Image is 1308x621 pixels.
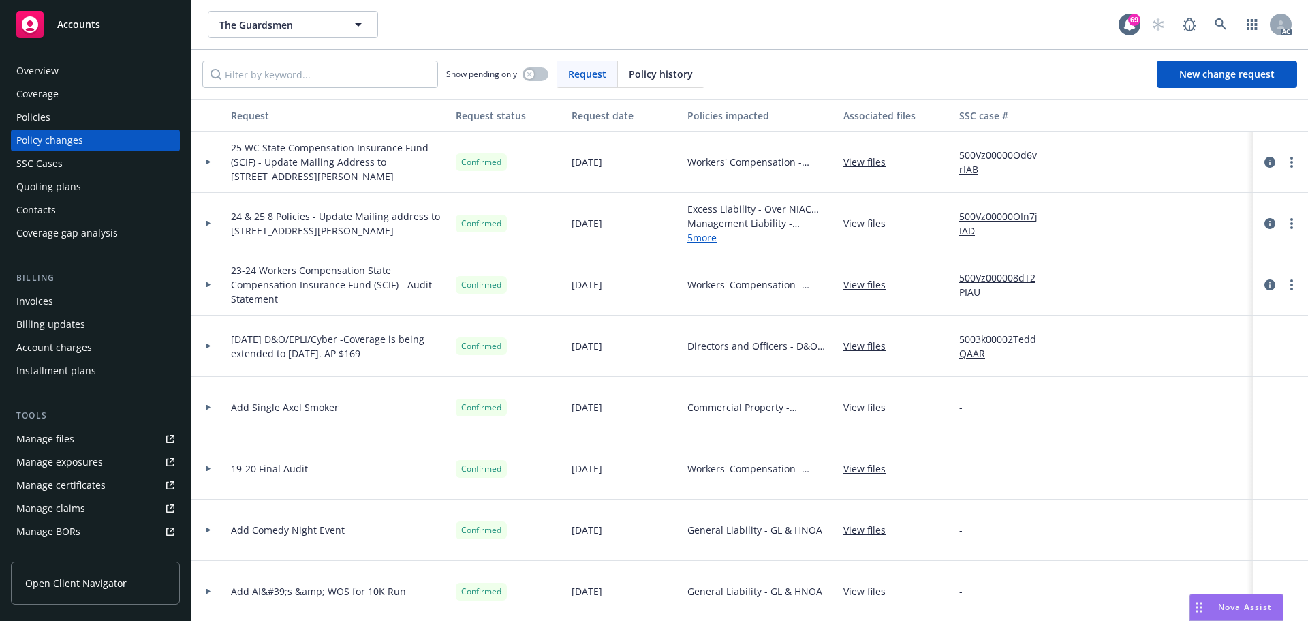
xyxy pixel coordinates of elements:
[959,400,963,414] span: -
[11,222,180,244] a: Coverage gap analysis
[231,332,445,361] span: [DATE] D&O/EPLI/Cyber -Coverage is being extended to [DATE]. AP $169
[450,99,566,132] button: Request status
[1189,594,1283,621] button: Nova Assist
[843,216,897,230] a: View files
[16,153,63,175] div: SSC Cases
[572,339,602,353] span: [DATE]
[16,130,83,151] div: Policy changes
[11,130,180,151] a: Policy changes
[843,461,897,476] a: View files
[838,99,954,132] button: Associated files
[16,474,106,496] div: Manage certificates
[1190,594,1207,620] div: Drag to move
[11,106,180,128] a: Policies
[572,461,602,476] span: [DATE]
[191,500,225,561] div: Toggle Row Expanded
[16,544,120,566] div: Summary of insurance
[16,199,56,221] div: Contacts
[231,108,445,123] div: Request
[191,316,225,377] div: Toggle Row Expanded
[11,360,180,382] a: Installment plans
[843,584,897,599] a: View files
[16,106,50,128] div: Policies
[1283,215,1300,232] a: more
[202,61,438,88] input: Filter by keyword...
[461,340,501,352] span: Confirmed
[572,400,602,414] span: [DATE]
[959,148,1050,177] a: 500Vz00000Od6vrIAB
[1144,11,1172,38] a: Start snowing
[11,428,180,450] a: Manage files
[687,461,832,476] span: Workers' Compensation - Workers Comp
[843,277,897,292] a: View files
[191,377,225,438] div: Toggle Row Expanded
[57,19,100,30] span: Accounts
[208,11,378,38] button: The Guardsmen
[25,576,127,590] span: Open Client Navigator
[1176,11,1203,38] a: Report a Bug
[843,523,897,537] a: View files
[1157,61,1297,88] a: New change request
[959,332,1050,361] a: 5003k00002TeddQAAR
[566,99,682,132] button: Request date
[1262,154,1278,170] a: circleInformation
[461,402,501,414] span: Confirmed
[461,463,501,475] span: Confirmed
[954,99,1056,132] button: SSC case #
[1207,11,1234,38] a: Search
[843,108,948,123] div: Associated files
[191,254,225,316] div: Toggle Row Expanded
[446,68,517,80] span: Show pending only
[11,498,180,519] a: Manage claims
[843,400,897,414] a: View files
[231,523,345,537] span: Add Comedy Night Event
[11,544,180,566] a: Summary of insurance
[1283,277,1300,293] a: more
[959,461,963,476] span: -
[461,217,501,230] span: Confirmed
[456,108,561,123] div: Request status
[11,521,180,543] a: Manage BORs
[11,271,180,285] div: Billing
[1218,601,1272,613] span: Nova Assist
[572,155,602,169] span: [DATE]
[231,263,445,306] span: 23-24 Workers Compensation State Compensation Insurance Fund (SCIF) - Audit Statement
[568,67,606,81] span: Request
[231,584,406,599] span: Add AI&#39;s &amp; WOS for 10K Run
[16,451,103,473] div: Manage exposures
[11,337,180,359] a: Account charges
[959,523,963,537] span: -
[687,277,832,292] span: Workers' Compensation - Workers Comp
[843,339,897,353] a: View files
[687,400,832,414] span: Commercial Property - Property, Crime & IM
[687,108,832,123] div: Policies impacted
[231,400,339,414] span: Add Single Axel Smoker
[687,584,822,599] span: General Liability - GL & HNOA
[11,5,180,44] a: Accounts
[682,99,838,132] button: Policies impacted
[461,279,501,291] span: Confirmed
[1179,67,1275,80] span: New change request
[959,108,1050,123] div: SSC case #
[572,108,676,123] div: Request date
[16,83,59,105] div: Coverage
[11,451,180,473] a: Manage exposures
[461,156,501,168] span: Confirmed
[1283,154,1300,170] a: more
[11,83,180,105] a: Coverage
[11,409,180,423] div: Tools
[11,314,180,335] a: Billing updates
[16,290,53,312] div: Invoices
[687,230,832,245] a: 5 more
[1239,11,1266,38] a: Switch app
[16,498,85,519] div: Manage claims
[461,586,501,598] span: Confirmed
[11,153,180,175] a: SSC Cases
[16,60,59,82] div: Overview
[572,277,602,292] span: [DATE]
[572,523,602,537] span: [DATE]
[219,18,337,32] span: The Guardsmen
[461,524,501,536] span: Confirmed
[687,155,832,169] span: Workers' Compensation - Workers Comp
